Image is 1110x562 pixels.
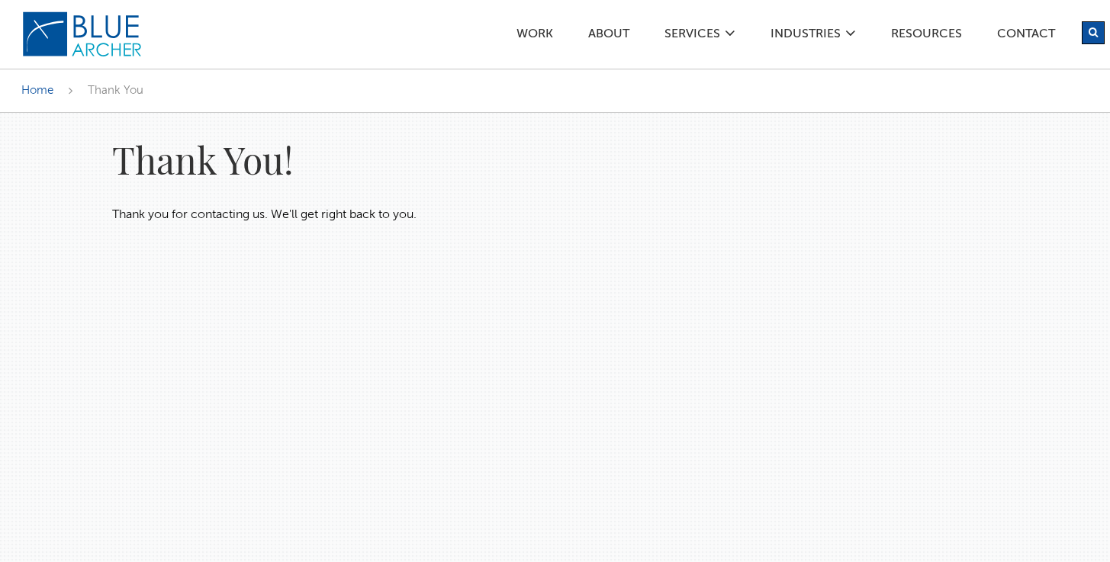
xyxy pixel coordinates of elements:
[88,85,143,96] span: Thank You
[21,85,53,96] a: Home
[21,11,143,58] img: Blue Archer Logo
[112,206,814,224] p: Thank you for contacting us. We'll get right back to you.
[996,28,1056,44] a: Contact
[890,28,963,44] a: Resources
[587,28,630,44] a: ABOUT
[112,136,814,183] h1: Thank You!
[664,28,721,44] a: SERVICES
[516,28,554,44] a: Work
[770,28,841,44] a: Industries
